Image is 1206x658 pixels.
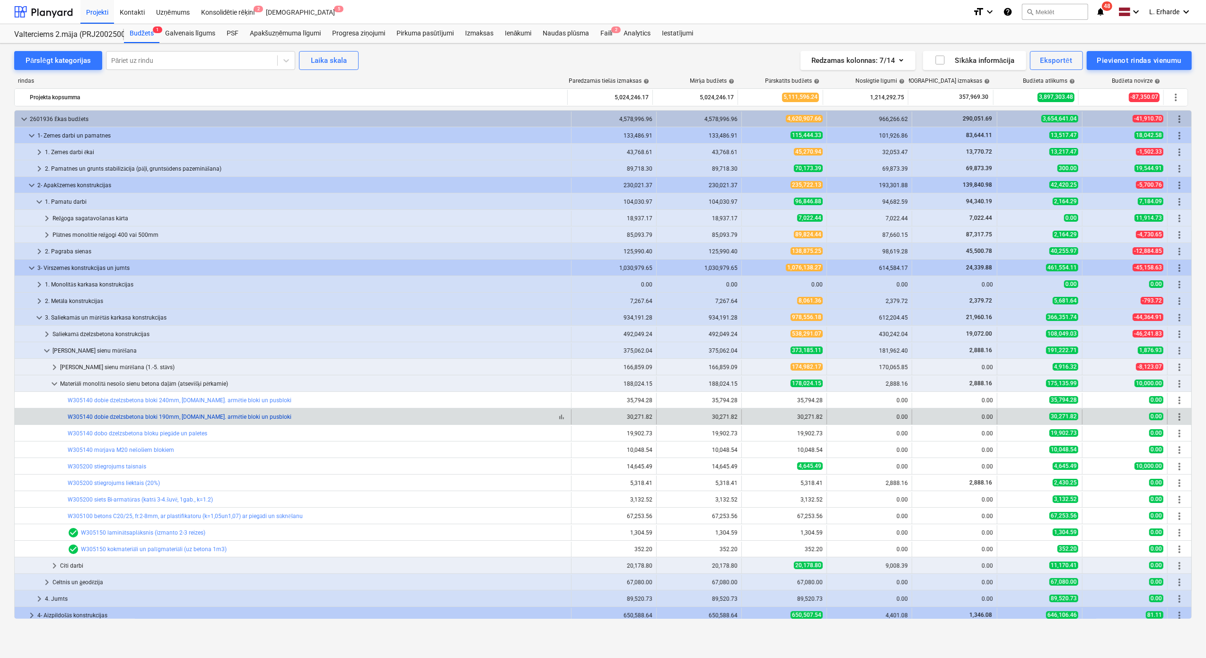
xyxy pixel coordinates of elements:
[34,163,45,174] span: keyboard_arrow_right
[965,198,993,205] span: 94,340.19
[26,262,37,274] span: keyboard_arrow_down
[831,215,908,222] div: 7,022.44
[968,215,993,221] span: 7,022.44
[1046,380,1078,387] span: 175,135.99
[897,78,990,85] div: [DEMOGRAPHIC_DATA] izmaksas
[1046,330,1078,338] span: 108,049.03
[37,260,567,276] div: 3- Virszemes konstrukcijas un jumts
[831,132,908,139] div: 101,926.86
[1159,613,1206,658] iframe: Chat Widget
[45,161,567,176] div: 2. Pamatnes un grunts stabilizācija (pāļi, gruntsūdens pazemināšana)
[1174,312,1185,323] span: Vairāk darbību
[244,24,326,43] a: Apakšuzņēmuma līgumi
[459,24,499,43] div: Izmaksas
[1135,380,1163,387] span: 10,000.00
[41,345,53,356] span: keyboard_arrow_down
[34,246,45,257] span: keyboard_arrow_right
[831,232,908,238] div: 87,660.15
[1174,362,1185,373] span: Vairāk darbību
[965,264,993,271] span: 24,339.88
[68,447,174,453] a: W305140 mūrjava M20 nešošiem blokiem
[575,265,652,271] div: 1,030,979.65
[660,199,738,205] div: 104,030.97
[575,248,652,255] div: 125,990.40
[575,298,652,304] div: 7,267.64
[1136,181,1163,189] span: -5,700.76
[660,215,738,222] div: 18,937.17
[801,51,916,70] button: Redzamas kolonnas:7/14
[782,93,819,102] span: 5,111,596.24
[1174,163,1185,174] span: Vairāk darbību
[660,165,738,172] div: 89,718.30
[1133,115,1163,122] span: -41,910.70
[660,265,738,271] div: 1,030,979.65
[575,281,652,288] div: 0.00
[49,560,60,571] span: keyboard_arrow_right
[391,24,459,43] a: Pirkuma pasūtījumi
[1023,78,1075,85] div: Budžeta atlikums
[1174,428,1185,439] span: Vairāk darbību
[1174,560,1185,571] span: Vairāk darbību
[1149,429,1163,437] span: 0.00
[1174,577,1185,588] span: Vairāk darbību
[499,24,537,43] a: Ienākumi
[916,397,993,404] div: 0.00
[973,6,984,17] i: format_size
[1049,148,1078,156] span: 13,217.47
[831,381,908,387] div: 2,888.16
[1174,147,1185,158] span: Vairāk darbību
[1135,164,1163,172] span: 19,544.91
[124,24,159,43] div: Budžets
[1136,363,1163,371] span: -8,123.07
[962,115,993,122] span: 290,051.69
[831,149,908,156] div: 32,053.47
[968,347,993,354] span: 2,888.16
[794,148,823,156] span: 45,270.94
[1097,54,1181,67] div: Pievienot rindas vienumu
[791,380,823,387] span: 178,024.15
[41,329,53,340] span: keyboard_arrow_right
[537,24,595,43] a: Naudas plūsma
[916,414,993,420] div: 0.00
[159,24,221,43] a: Galvenais līgums
[595,24,618,43] a: Faili2
[1174,494,1185,505] span: Vairāk darbību
[660,414,738,420] div: 30,271.82
[45,244,567,259] div: 2. Pagraba sienas
[575,199,652,205] div: 104,030.97
[1174,295,1185,307] span: Vairāk darbību
[53,211,567,226] div: Režģoga sagatavošanas kārta
[982,78,990,84] span: help
[124,24,159,43] a: Budžets1
[575,430,652,437] div: 19,902.73
[53,327,567,342] div: Saliekamā dzelzsbetona konstrukcijas
[831,314,908,321] div: 612,204.45
[660,149,738,156] div: 43,768.61
[45,194,567,209] div: 1. Pamatu darbi
[37,128,567,143] div: 1- Zemes darbi un pamatnes
[1174,196,1185,208] span: Vairāk darbību
[657,90,734,105] div: 5,024,246.17
[45,310,567,325] div: 3. Saliekamās un mūrētās karkasa konstrukcijas
[1170,92,1181,103] span: Vairāk darbību
[1174,180,1185,191] span: Vairāk darbību
[575,149,652,156] div: 43,768.61
[660,331,738,338] div: 492,049.24
[37,178,567,193] div: 2- Apakšzemes konstrukcijas
[916,364,993,371] div: 0.00
[1046,313,1078,321] span: 366,351.74
[81,546,227,553] a: W305150 kokmateriāli un palīgmateriāli (uz betona 1m3)
[1049,429,1078,437] span: 19,902.73
[34,279,45,290] span: keyboard_arrow_right
[797,297,823,304] span: 8,061.36
[1064,280,1078,288] span: 0.00
[49,362,60,373] span: keyboard_arrow_right
[326,24,391,43] div: Progresa ziņojumi
[965,330,993,337] span: 19,072.00
[831,248,908,255] div: 98,619.28
[1136,148,1163,156] span: -1,502.33
[575,182,652,189] div: 230,021.37
[660,248,738,255] div: 125,990.40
